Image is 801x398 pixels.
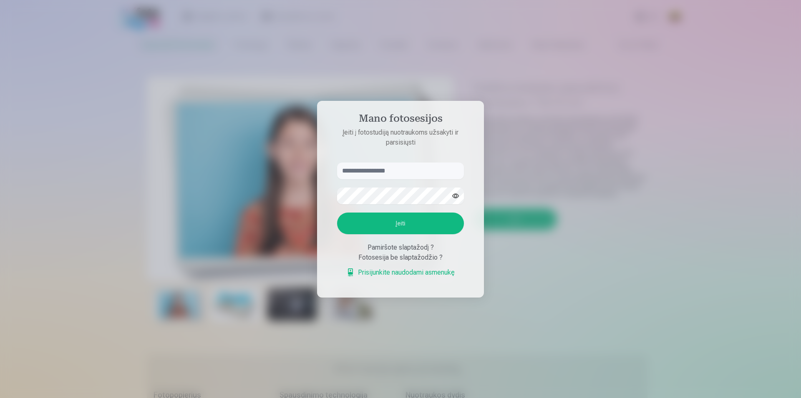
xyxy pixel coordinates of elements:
[337,243,464,253] div: Pamiršote slaptažodį ?
[337,253,464,263] div: Fotosesija be slaptažodžio ?
[329,128,472,148] p: Įeiti į fotostudiją nuotraukoms užsakyti ir parsisiųsti
[329,113,472,128] h4: Mano fotosesijos
[337,213,464,234] button: Įeiti
[346,268,455,278] a: Prisijunkite naudodami asmenukę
